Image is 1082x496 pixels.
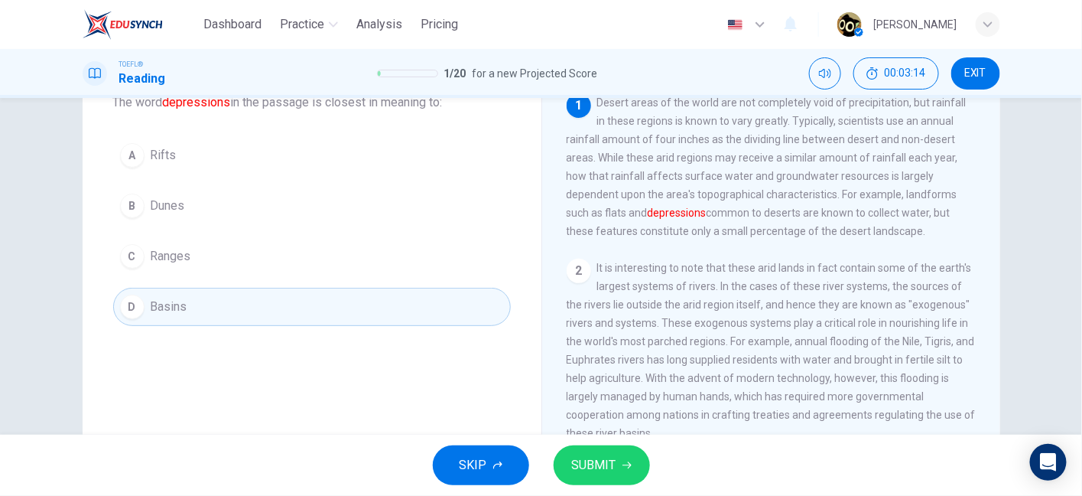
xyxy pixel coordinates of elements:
[853,57,939,90] div: Hide
[113,93,511,112] span: The word in the passage is closest in meaning to:
[567,93,591,118] div: 1
[120,295,145,319] div: D
[119,59,144,70] span: TOEFL®
[567,259,591,283] div: 2
[163,95,231,109] font: depressions
[356,15,402,34] span: Analysis
[113,288,511,326] button: DBasins
[648,207,707,219] font: depressions
[151,298,187,316] span: Basins
[885,67,926,80] span: 00:03:14
[853,57,939,90] button: 00:03:14
[280,15,324,34] span: Practice
[473,64,598,83] span: for a new Projected Score
[83,9,198,40] a: EduSynch logo
[151,197,185,215] span: Dunes
[460,455,487,476] span: SKIP
[119,70,166,88] h1: Reading
[554,445,650,485] button: SUBMIT
[951,57,1000,90] button: EXIT
[120,244,145,269] div: C
[203,15,262,34] span: Dashboard
[421,15,458,34] span: Pricing
[350,11,408,38] button: Analysis
[726,19,745,31] img: en
[120,194,145,218] div: B
[113,136,511,175] button: ARifts
[1030,444,1067,481] div: Open Intercom Messenger
[809,57,841,90] div: Mute
[837,12,862,37] img: Profile picture
[964,67,986,80] span: EXIT
[567,262,976,439] span: It is interesting to note that these arid lands in fact contain some of the earth's largest syste...
[151,146,177,165] span: Rifts
[433,445,529,485] button: SKIP
[120,143,145,168] div: A
[113,237,511,276] button: CRanges
[113,187,511,225] button: BDunes
[414,11,464,38] button: Pricing
[151,247,191,266] span: Ranges
[83,9,163,40] img: EduSynch logo
[572,455,616,476] span: SUBMIT
[197,11,268,38] button: Dashboard
[444,64,466,83] span: 1 / 20
[274,11,344,38] button: Practice
[874,15,957,34] div: [PERSON_NAME]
